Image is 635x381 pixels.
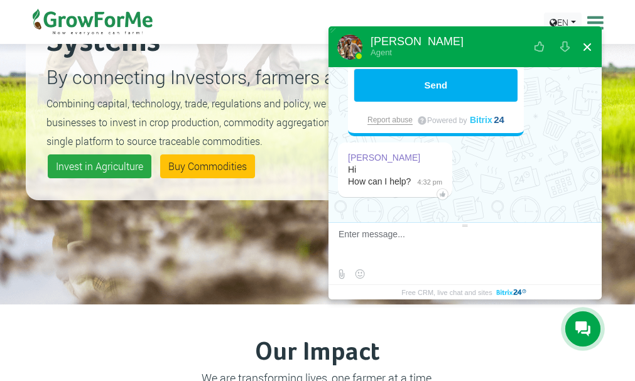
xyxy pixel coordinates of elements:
[416,114,428,127] span: Bitrix24 is not responsible for information supplied in this form. However, you can always report...
[411,176,442,188] span: 4:32 pm
[37,338,599,368] h3: Our Impact
[48,154,151,178] a: Invest in Agriculture
[401,285,528,299] a: Free CRM, live chat and sites
[427,116,467,125] span: Powered by
[544,13,582,32] a: EN
[528,32,551,62] button: Rate our service
[367,115,413,125] a: Report abuse
[352,266,367,282] button: Select emoticon
[576,32,599,62] button: Close widget
[348,164,411,186] span: Hi How can I help?
[401,285,492,299] span: Free CRM, live chat and sites
[334,266,349,282] label: Send file
[160,154,255,178] a: Buy Commodities
[494,114,504,125] span: 24
[46,63,489,91] p: By connecting Investors, farmers and buyers.
[553,32,576,62] button: Download conversation history
[371,36,464,47] div: [PERSON_NAME]
[470,115,492,125] span: Bitrix
[46,97,469,148] small: Combining capital, technology, trade, regulations and policy, we are enabling individuals and bus...
[348,152,420,164] div: [PERSON_NAME]
[371,47,464,58] div: Agent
